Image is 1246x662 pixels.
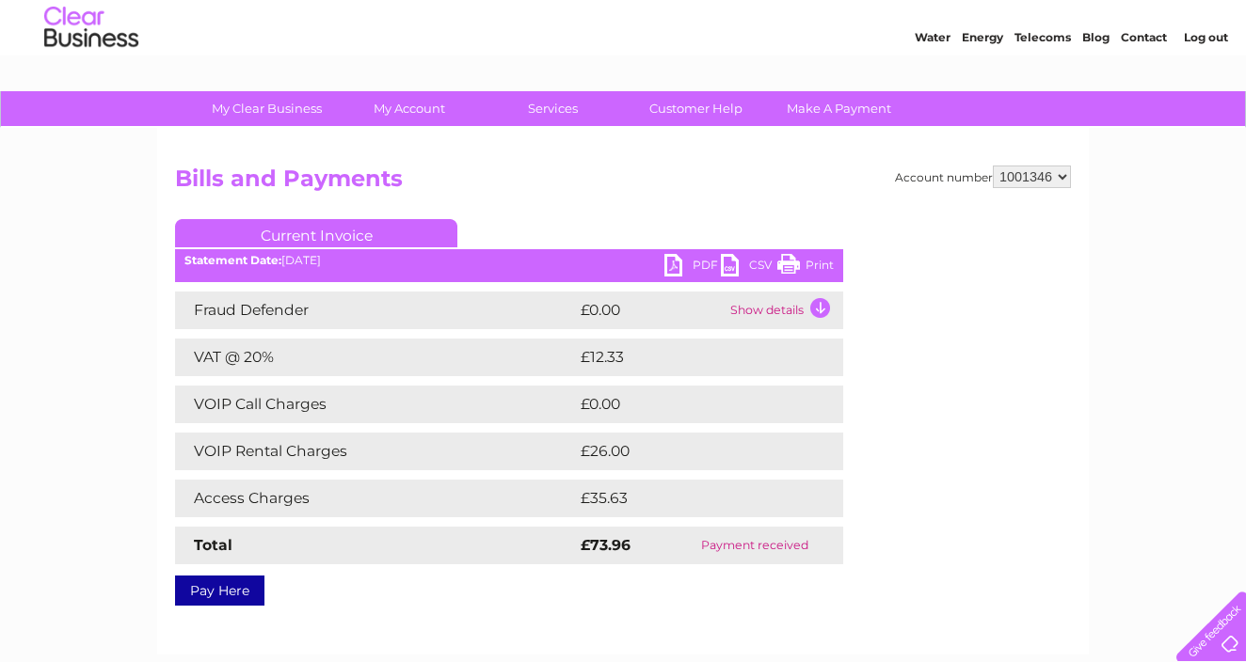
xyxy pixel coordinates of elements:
[175,219,457,247] a: Current Invoice
[475,91,631,126] a: Services
[777,254,834,281] a: Print
[1082,80,1110,94] a: Blog
[726,292,843,329] td: Show details
[43,49,139,106] img: logo.png
[180,10,1069,91] div: Clear Business is a trading name of Verastar Limited (registered in [GEOGRAPHIC_DATA] No. 3667643...
[576,480,805,517] td: £35.63
[576,433,807,470] td: £26.00
[189,91,344,126] a: My Clear Business
[1121,80,1167,94] a: Contact
[175,339,576,376] td: VAT @ 20%
[666,527,843,564] td: Payment received
[175,386,576,423] td: VOIP Call Charges
[895,165,1071,188] div: Account number
[618,91,774,126] a: Customer Help
[891,9,1021,33] a: 0333 014 3131
[175,254,843,267] div: [DATE]
[664,254,721,281] a: PDF
[576,339,803,376] td: £12.33
[194,536,232,554] strong: Total
[184,253,281,267] b: Statement Date:
[576,386,800,423] td: £0.00
[1184,80,1228,94] a: Log out
[1014,80,1071,94] a: Telecoms
[962,80,1003,94] a: Energy
[175,165,1071,201] h2: Bills and Payments
[576,292,726,329] td: £0.00
[175,480,576,517] td: Access Charges
[721,254,777,281] a: CSV
[581,536,631,554] strong: £73.96
[175,292,576,329] td: Fraud Defender
[332,91,487,126] a: My Account
[915,80,950,94] a: Water
[175,575,264,606] a: Pay Here
[761,91,917,126] a: Make A Payment
[175,433,576,470] td: VOIP Rental Charges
